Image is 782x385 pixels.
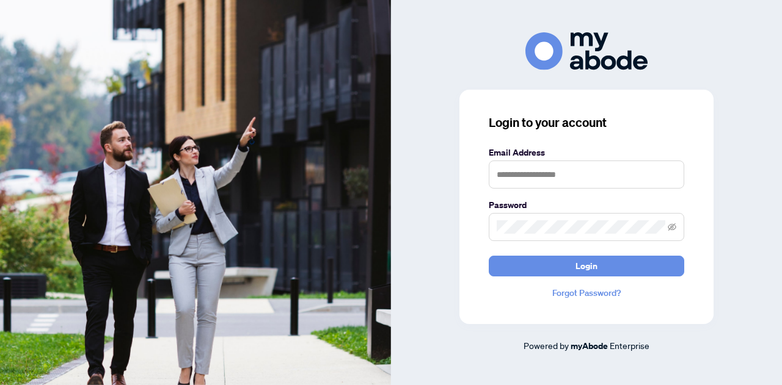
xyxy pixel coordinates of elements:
[524,340,569,351] span: Powered by
[610,340,649,351] span: Enterprise
[525,32,648,70] img: ma-logo
[489,286,684,300] a: Forgot Password?
[489,256,684,276] button: Login
[489,146,684,159] label: Email Address
[489,114,684,131] h3: Login to your account
[668,223,676,231] span: eye-invisible
[571,339,608,353] a: myAbode
[489,198,684,212] label: Password
[576,256,597,276] span: Login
